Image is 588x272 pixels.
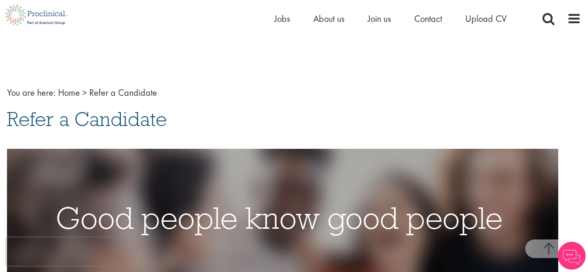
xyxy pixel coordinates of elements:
a: About us [313,13,344,25]
span: Refer a Candidate [7,106,167,132]
img: Chatbot [558,242,586,270]
span: > [82,86,87,99]
a: Join us [368,13,391,25]
span: Refer a Candidate [89,86,157,99]
a: Jobs [274,13,290,25]
iframe: reCAPTCHA [7,238,126,265]
span: You are here: [7,86,56,99]
a: Contact [414,13,442,25]
a: Upload CV [465,13,507,25]
a: breadcrumb link [58,86,80,99]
